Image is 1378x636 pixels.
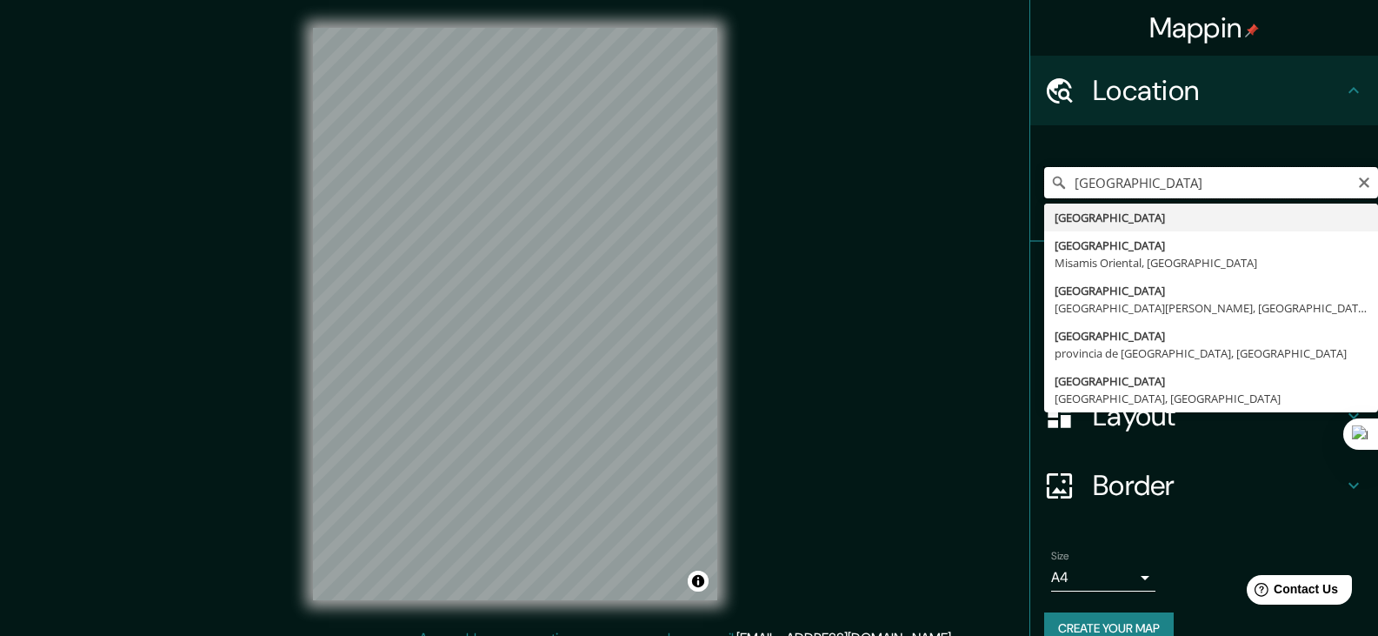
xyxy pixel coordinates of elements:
[1055,327,1368,345] div: [GEOGRAPHIC_DATA]
[1030,451,1378,520] div: Border
[1030,242,1378,311] div: Pins
[1093,468,1343,503] h4: Border
[1245,23,1259,37] img: pin-icon.png
[1055,299,1368,317] div: [GEOGRAPHIC_DATA][PERSON_NAME], [GEOGRAPHIC_DATA]
[1055,282,1368,299] div: [GEOGRAPHIC_DATA]
[1044,167,1378,198] input: Pick your city or area
[1055,345,1368,362] div: provincia de [GEOGRAPHIC_DATA], [GEOGRAPHIC_DATA]
[1055,372,1368,390] div: [GEOGRAPHIC_DATA]
[1051,549,1069,564] label: Size
[688,571,709,592] button: Toggle attribution
[1055,390,1368,407] div: [GEOGRAPHIC_DATA], [GEOGRAPHIC_DATA]
[1030,381,1378,451] div: Layout
[1093,73,1343,108] h4: Location
[1030,311,1378,381] div: Style
[1223,568,1359,617] iframe: Help widget launcher
[1357,173,1371,190] button: Clear
[1055,209,1368,226] div: [GEOGRAPHIC_DATA]
[1055,254,1368,271] div: Misamis Oriental, [GEOGRAPHIC_DATA]
[1051,564,1155,592] div: A4
[1055,237,1368,254] div: [GEOGRAPHIC_DATA]
[1093,398,1343,433] h4: Layout
[1149,10,1260,45] h4: Mappin
[1030,56,1378,125] div: Location
[313,28,717,600] canvas: Map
